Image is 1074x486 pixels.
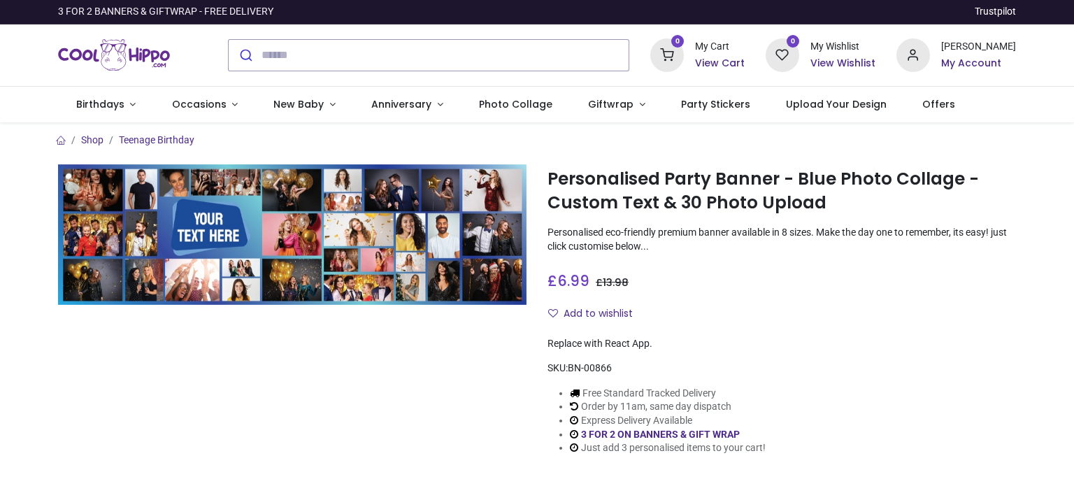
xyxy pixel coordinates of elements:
[570,400,766,414] li: Order by 11am, same day dispatch
[570,387,766,401] li: Free Standard Tracked Delivery
[766,48,799,59] a: 0
[570,87,663,123] a: Giftwrap
[787,35,800,48] sup: 0
[810,40,875,54] div: My Wishlist
[975,5,1016,19] a: Trustpilot
[588,97,633,111] span: Giftwrap
[548,308,558,318] i: Add to wishlist
[273,97,324,111] span: New Baby
[58,164,527,305] img: Personalised Party Banner - Blue Photo Collage - Custom Text & 30 Photo Upload
[371,97,431,111] span: Anniversary
[650,48,684,59] a: 0
[58,36,170,75] img: Cool Hippo
[58,5,273,19] div: 3 FOR 2 BANNERS & GIFTWRAP - FREE DELIVERY
[229,40,262,71] button: Submit
[810,57,875,71] a: View Wishlist
[557,271,589,291] span: 6.99
[922,97,955,111] span: Offers
[695,57,745,71] a: View Cart
[547,362,1016,376] div: SKU:
[58,36,170,75] a: Logo of Cool Hippo
[941,57,1016,71] a: My Account
[479,97,552,111] span: Photo Collage
[81,134,103,145] a: Shop
[353,87,461,123] a: Anniversary
[547,167,1016,215] h1: Personalised Party Banner - Blue Photo Collage - Custom Text & 30 Photo Upload
[671,35,685,48] sup: 0
[941,40,1016,54] div: [PERSON_NAME]
[581,429,740,440] a: 3 FOR 2 ON BANNERS & GIFT WRAP
[603,276,629,290] span: 13.98
[58,87,154,123] a: Birthdays
[547,226,1016,253] p: Personalised eco-friendly premium banner available in 8 sizes. Make the day one to remember, its ...
[547,271,589,291] span: £
[154,87,256,123] a: Occasions
[256,87,354,123] a: New Baby
[786,97,887,111] span: Upload Your Design
[76,97,124,111] span: Birthdays
[695,40,745,54] div: My Cart
[681,97,750,111] span: Party Stickers
[119,134,194,145] a: Teenage Birthday
[172,97,227,111] span: Occasions
[547,337,1016,351] div: Replace with React App.
[568,362,612,373] span: BN-00866
[596,276,629,290] span: £
[547,302,645,326] button: Add to wishlistAdd to wishlist
[570,441,766,455] li: Just add 3 personalised items to your cart!
[570,414,766,428] li: Express Delivery Available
